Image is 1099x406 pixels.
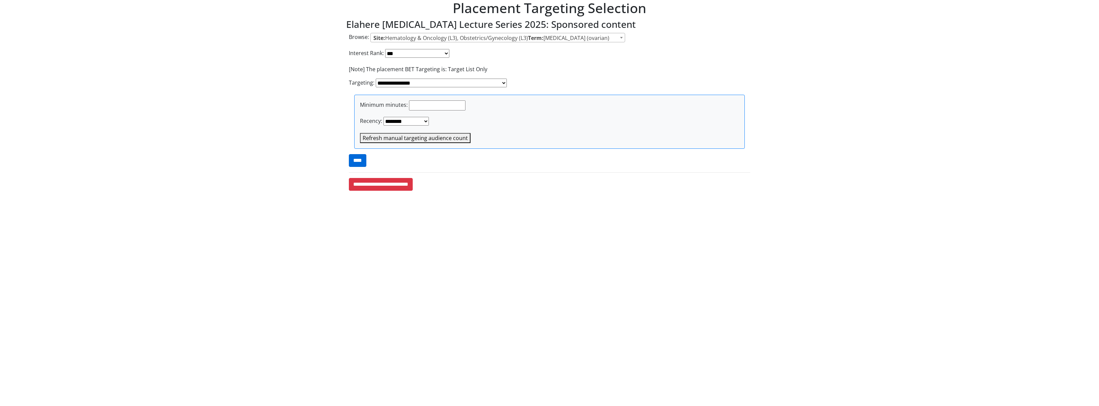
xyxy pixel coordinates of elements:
[528,34,543,42] strong: Term:
[371,33,625,43] span: <strong>Site:</strong> Hematology &amp; Oncology (L3), Obstetrics/Gynecology (L3) <strong>Term:</...
[360,117,382,125] label: Recency:
[349,79,374,87] label: Targeting:
[349,65,750,73] p: [Note] The placement BET Targeting is: Target List Only
[373,34,609,42] span: Hematology & Oncology (L3), Obstetrics/Gynecology (L3) [MEDICAL_DATA] (ovarian)
[370,33,625,42] span: <strong>Site:</strong> Hematology &amp; Oncology (L3), Obstetrics/Gynecology (L3) <strong>Term:</...
[360,101,408,109] label: Minimum minutes:
[349,49,384,57] label: Interest Rank:
[346,19,753,30] h3: Elahere [MEDICAL_DATA] Lecture Series 2025: Sponsored content
[360,133,471,143] button: Refresh manual targeting audience count
[373,34,385,42] strong: Site:
[349,33,369,41] label: Browse:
